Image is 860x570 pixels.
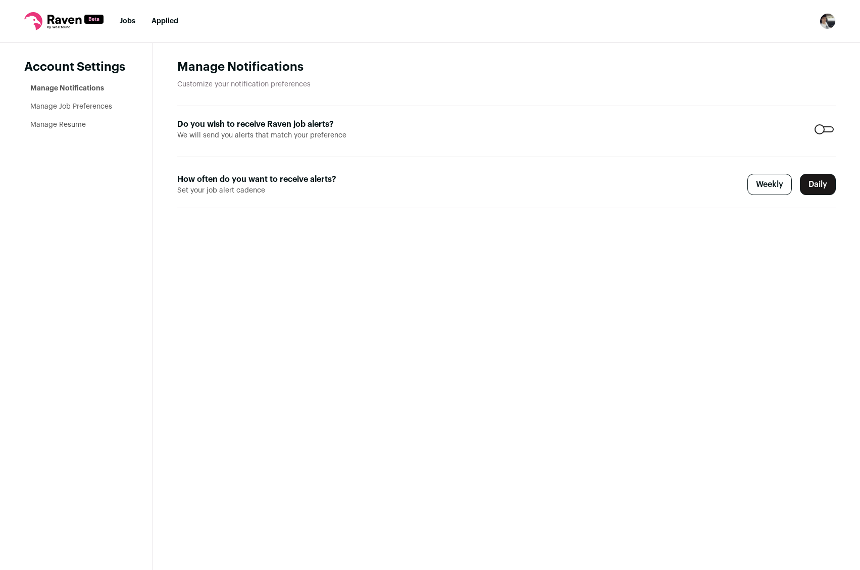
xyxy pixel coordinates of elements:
[151,18,178,25] a: Applied
[747,174,792,195] label: Weekly
[24,59,128,75] header: Account Settings
[800,174,836,195] label: Daily
[177,79,836,89] p: Customize your notification preferences
[820,13,836,29] button: Open dropdown
[820,13,836,29] img: 3864451-medium_jpg
[177,185,391,196] span: Set your job alert cadence
[177,59,836,75] h1: Manage Notifications
[177,118,391,130] label: Do you wish to receive Raven job alerts?
[30,121,86,128] a: Manage Resume
[177,130,391,140] span: We will send you alerts that match your preference
[120,18,135,25] a: Jobs
[177,173,391,185] label: How often do you want to receive alerts?
[30,103,112,110] a: Manage Job Preferences
[30,85,104,92] a: Manage Notifications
